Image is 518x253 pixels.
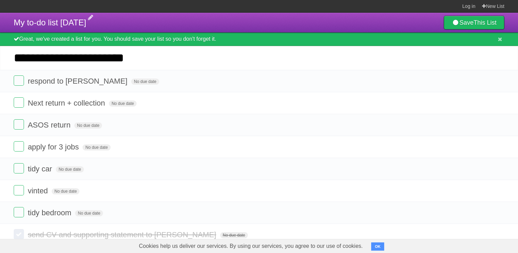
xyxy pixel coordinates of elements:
label: Done [14,185,24,195]
span: send CV and supporting statement to [PERSON_NAME] [28,230,218,239]
label: Done [14,207,24,217]
label: Done [14,229,24,239]
label: Done [14,97,24,108]
span: Next return + collection [28,99,107,107]
span: apply for 3 jobs [28,143,80,151]
span: ASOS return [28,121,72,129]
button: OK [371,242,384,251]
label: Done [14,163,24,173]
span: No due date [220,232,248,238]
span: No due date [75,210,103,216]
span: My to-do list [DATE] [14,18,86,27]
span: Cookies help us deliver our services. By using our services, you agree to our use of cookies. [132,239,370,253]
span: respond to [PERSON_NAME] [28,77,129,85]
span: No due date [109,100,137,107]
span: vinted [28,186,50,195]
label: Done [14,141,24,152]
span: tidy car [28,165,54,173]
b: This List [473,19,496,26]
span: No due date [83,144,110,150]
span: No due date [56,166,84,172]
label: Done [14,75,24,86]
span: No due date [74,122,102,129]
label: Done [14,119,24,130]
span: No due date [131,79,159,85]
span: No due date [52,188,79,194]
span: tidy bedroom [28,208,73,217]
a: SaveThis List [444,16,504,29]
